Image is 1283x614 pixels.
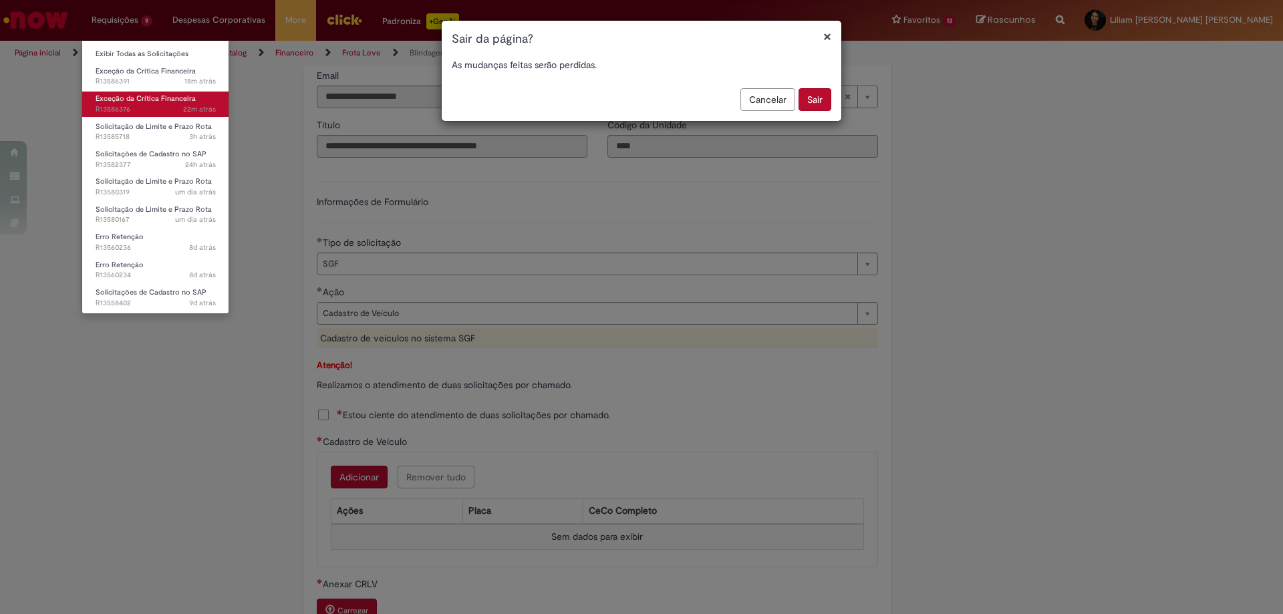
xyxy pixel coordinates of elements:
[96,104,216,115] span: R13586376
[799,88,831,111] button: Sair
[82,40,229,314] ul: Requisições
[184,76,216,86] time: 01/10/2025 14:44:18
[82,174,229,199] a: Aberto R13580319 : Solicitação de Limite e Prazo Rota
[452,31,831,48] h1: Sair da página?
[96,298,216,309] span: R13558402
[96,132,216,142] span: R13585718
[189,270,216,280] span: 8d atrás
[96,243,216,253] span: R13560236
[82,202,229,227] a: Aberto R13580167 : Solicitação de Limite e Prazo Rota
[189,298,216,308] span: 9d atrás
[82,230,229,255] a: Aberto R13560236 : Erro Retenção
[96,270,216,281] span: R13560234
[185,160,216,170] time: 30/09/2025 15:31:44
[96,204,212,214] span: Solicitação de Limite e Prazo Rota
[183,104,216,114] span: 22m atrás
[189,243,216,253] span: 8d atrás
[96,287,206,297] span: Solicitações de Cadastro no SAP
[175,214,216,224] time: 30/09/2025 09:42:03
[740,88,795,111] button: Cancelar
[82,92,229,116] a: Aberto R13586376 : Exceção da Crítica Financeira
[82,64,229,89] a: Aberto R13586391 : Exceção da Crítica Financeira
[96,260,144,270] span: Erro Retenção
[96,122,212,132] span: Solicitação de Limite e Prazo Rota
[96,187,216,198] span: R13580319
[452,58,831,71] p: As mudanças feitas serão perdidas.
[175,187,216,197] time: 30/09/2025 10:06:48
[189,243,216,253] time: 23/09/2025 16:25:35
[82,47,229,61] a: Exibir Todas as Solicitações
[82,147,229,172] a: Aberto R13582377 : Solicitações de Cadastro no SAP
[185,160,216,170] span: 24h atrás
[189,132,216,142] span: 3h atrás
[96,160,216,170] span: R13582377
[175,187,216,197] span: um dia atrás
[189,270,216,280] time: 23/09/2025 16:24:49
[96,214,216,225] span: R13580167
[82,120,229,144] a: Aberto R13585718 : Solicitação de Limite e Prazo Rota
[175,214,216,224] span: um dia atrás
[183,104,216,114] time: 01/10/2025 14:40:10
[96,232,144,242] span: Erro Retenção
[184,76,216,86] span: 18m atrás
[96,76,216,87] span: R13586391
[82,285,229,310] a: Aberto R13558402 : Solicitações de Cadastro no SAP
[189,298,216,308] time: 23/09/2025 11:04:25
[96,66,196,76] span: Exceção da Crítica Financeira
[82,258,229,283] a: Aberto R13560234 : Erro Retenção
[96,94,196,104] span: Exceção da Crítica Financeira
[96,149,206,159] span: Solicitações de Cadastro no SAP
[823,29,831,43] button: Fechar modal
[96,176,212,186] span: Solicitação de Limite e Prazo Rota
[189,132,216,142] time: 01/10/2025 12:14:52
